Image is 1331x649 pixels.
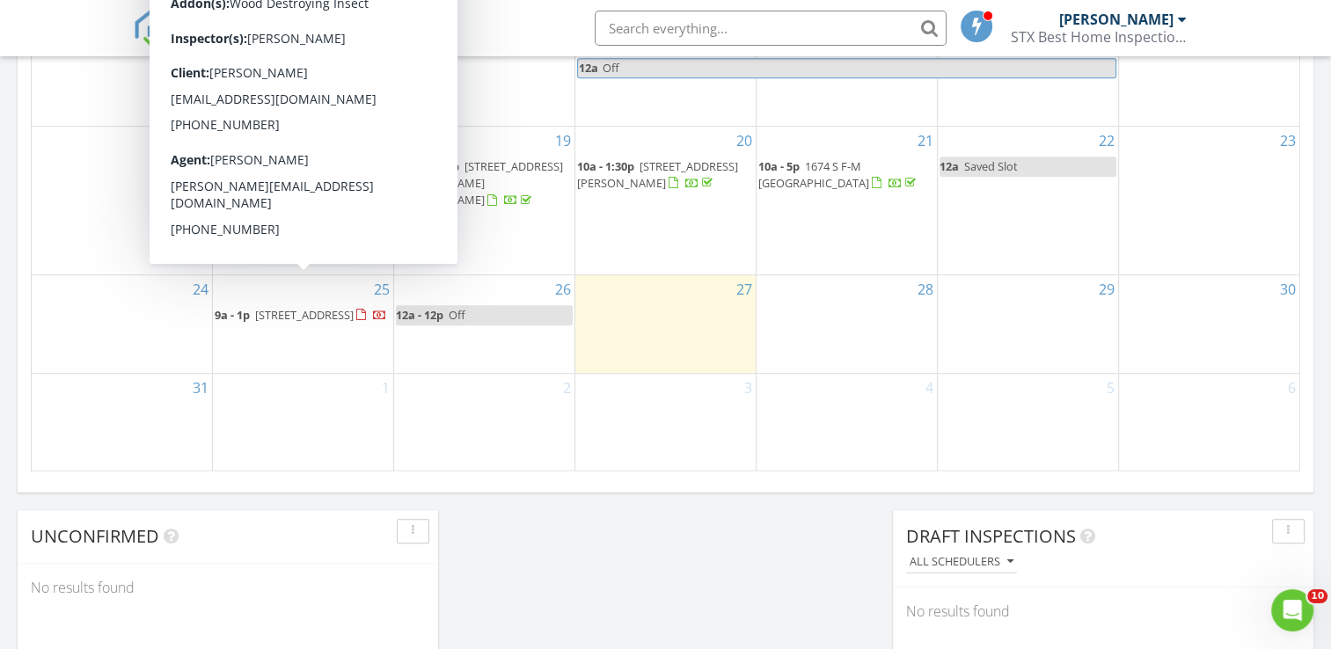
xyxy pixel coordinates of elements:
span: 10 [1307,589,1327,603]
td: Go to August 29, 2025 [937,274,1118,373]
td: Go to September 3, 2025 [575,373,757,470]
span: [STREET_ADDRESS] [277,158,376,174]
td: Go to August 30, 2025 [1118,274,1299,373]
span: 1674 S F-M [GEOGRAPHIC_DATA] [758,158,869,191]
td: Go to August 28, 2025 [756,274,937,373]
a: Go to August 23, 2025 [1276,127,1299,155]
td: Go to August 24, 2025 [32,274,213,373]
input: Search everything... [595,11,947,46]
span: Unconfirmed [31,524,159,548]
span: 10a - 12:30p [396,158,459,174]
td: Go to August 17, 2025 [32,126,213,274]
div: No results found [893,587,1313,635]
span: SPECTORA [184,9,328,46]
td: Go to August 18, 2025 [213,126,394,274]
span: 10a - 1:30p [577,158,634,174]
span: Draft Inspections [906,524,1076,548]
td: Go to August 12, 2025 [394,27,575,126]
a: 9a - 11:30a [STREET_ADDRESS] [215,158,376,191]
a: SPECTORA [133,24,328,61]
td: Go to August 20, 2025 [575,126,757,274]
a: Go to August 17, 2025 [189,127,212,155]
a: Go to August 18, 2025 [370,127,393,155]
td: Go to September 1, 2025 [213,373,394,470]
span: Off [603,60,619,76]
a: 10a - 1:30p [STREET_ADDRESS][PERSON_NAME] [577,157,754,194]
a: Go to August 27, 2025 [733,275,756,303]
span: 10a - 5p [758,158,800,174]
span: Saved Slot [964,158,1018,174]
a: Go to August 25, 2025 [370,275,393,303]
td: Go to August 25, 2025 [213,274,394,373]
div: STX Best Home Inspections, PLLC [1011,28,1187,46]
td: Go to August 19, 2025 [394,126,575,274]
a: Go to September 5, 2025 [1103,374,1118,402]
td: Go to August 26, 2025 [394,274,575,373]
td: Go to September 4, 2025 [756,373,937,470]
td: Go to August 23, 2025 [1118,126,1299,274]
span: [STREET_ADDRESS][PERSON_NAME][PERSON_NAME] [396,158,563,208]
iframe: Intercom live chat [1271,589,1313,631]
a: 9a - 11:30a [STREET_ADDRESS] [215,157,391,194]
span: [STREET_ADDRESS] [255,307,354,323]
a: Go to August 20, 2025 [733,127,756,155]
td: Go to September 6, 2025 [1118,373,1299,470]
a: 10a - 5p 1674 S F-M [GEOGRAPHIC_DATA] [758,158,919,191]
td: Go to August 21, 2025 [756,126,937,274]
a: Go to August 26, 2025 [552,275,574,303]
a: Go to September 1, 2025 [378,374,393,402]
a: 9a - 1p [STREET_ADDRESS] [215,305,391,326]
a: Go to September 3, 2025 [741,374,756,402]
span: 9a - 11:30a [215,158,272,174]
td: Go to August 31, 2025 [32,373,213,470]
td: Go to August 27, 2025 [575,274,757,373]
td: Go to September 2, 2025 [394,373,575,470]
td: Go to August 10, 2025 [32,27,213,126]
a: Go to August 22, 2025 [1095,127,1118,155]
td: Go to August 11, 2025 [213,27,394,126]
td: Go to August 16, 2025 [1118,27,1299,126]
td: Go to August 22, 2025 [937,126,1118,274]
span: Off [449,307,465,323]
div: [PERSON_NAME] [1059,11,1174,28]
a: Go to August 21, 2025 [914,127,937,155]
a: 10a - 12:30p [STREET_ADDRESS][PERSON_NAME][PERSON_NAME] [396,157,573,212]
a: Go to September 4, 2025 [922,374,937,402]
a: 10a - 1:30p [STREET_ADDRESS][PERSON_NAME] [577,158,738,191]
td: Go to September 5, 2025 [937,373,1118,470]
button: All schedulers [906,551,1017,574]
a: Go to September 6, 2025 [1284,374,1299,402]
span: [STREET_ADDRESS][PERSON_NAME] [577,158,738,191]
span: 12a [940,158,959,174]
a: Go to August 19, 2025 [552,127,574,155]
a: 10a - 12:30p [STREET_ADDRESS][PERSON_NAME][PERSON_NAME] [396,158,563,208]
span: 12a [578,59,599,77]
div: No results found [18,564,438,611]
a: Go to August 30, 2025 [1276,275,1299,303]
span: 12a - 12p [396,307,443,323]
img: The Best Home Inspection Software - Spectora [133,9,172,47]
a: Go to September 2, 2025 [559,374,574,402]
a: Go to August 24, 2025 [189,275,212,303]
a: Go to August 28, 2025 [914,275,937,303]
td: Go to August 13, 2025 [575,27,757,126]
a: Go to August 29, 2025 [1095,275,1118,303]
a: 10a - 5p 1674 S F-M [GEOGRAPHIC_DATA] [758,157,935,194]
span: 9a - 1p [215,307,250,323]
a: 9a - 1p [STREET_ADDRESS] [215,307,387,323]
a: Go to August 31, 2025 [189,374,212,402]
div: All schedulers [910,556,1013,568]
